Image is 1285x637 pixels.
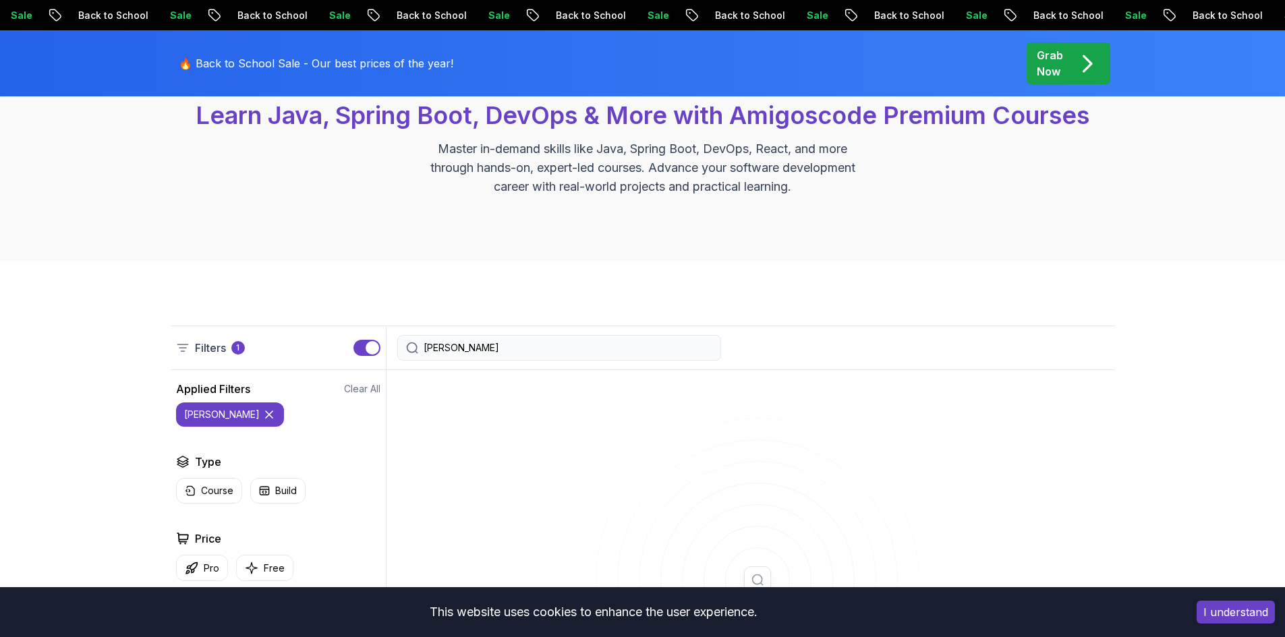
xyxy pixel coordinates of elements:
p: Back to School [541,9,633,22]
button: Course [176,478,242,504]
p: Sale [474,9,517,22]
p: 1 [236,342,239,353]
p: Build [275,484,297,497]
p: Grab Now [1037,47,1063,80]
p: Back to School [1178,9,1269,22]
p: Back to School [700,9,792,22]
p: Free [264,562,285,575]
button: Pro [176,555,228,581]
button: Accept cookies [1197,601,1275,624]
p: Sale [155,9,198,22]
p: Back to School [63,9,155,22]
p: Pro [204,562,219,575]
button: Free [236,555,293,581]
button: [PERSON_NAME] [176,402,284,427]
p: Sale [633,9,676,22]
p: Back to School [859,9,951,22]
p: Back to School [1019,9,1110,22]
p: [PERSON_NAME] [184,408,260,421]
h2: Applied Filters [176,381,250,397]
p: Back to School [223,9,314,22]
h2: Price [195,530,221,547]
h2: Type [195,454,221,470]
p: Sale [1110,9,1153,22]
button: Build [250,478,306,504]
p: 🔥 Back to School Sale - Our best prices of the year! [179,55,453,71]
div: This website uses cookies to enhance the user experience. [10,597,1176,627]
span: Learn Java, Spring Boot, DevOps & More with Amigoscode Premium Courses [196,100,1089,130]
p: Course [201,484,233,497]
p: Sale [792,9,835,22]
p: Sale [951,9,994,22]
input: Search Java, React, Spring boot ... [424,341,712,355]
p: Filters [195,340,226,356]
p: Master in-demand skills like Java, Spring Boot, DevOps, React, and more through hands-on, expert-... [416,140,869,196]
p: Sale [314,9,358,22]
p: Back to School [382,9,474,22]
button: Clear All [344,382,380,396]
